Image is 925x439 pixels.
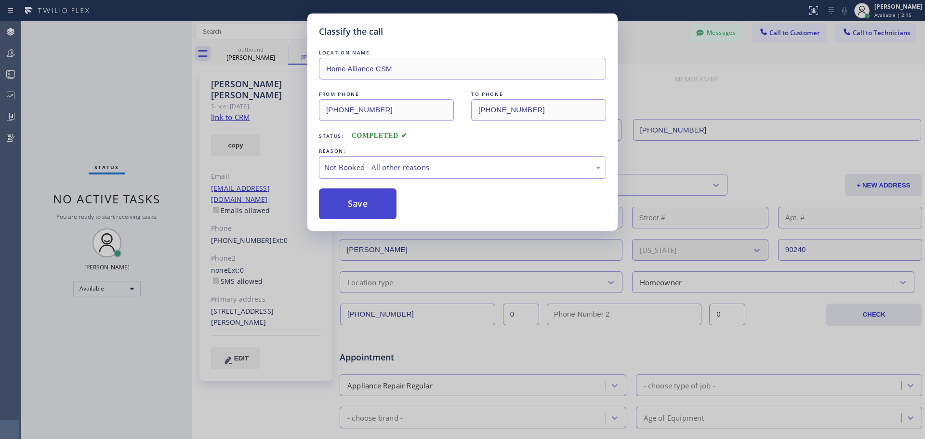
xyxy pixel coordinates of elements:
div: TO PHONE [471,89,606,99]
span: Status: [319,133,344,139]
button: Save [319,188,396,219]
h5: Classify the call [319,25,383,38]
input: To phone [471,99,606,121]
div: FROM PHONE [319,89,454,99]
span: COMPLETED [352,132,408,139]
div: LOCATION NAME [319,48,606,58]
div: REASON: [319,146,606,156]
input: From phone [319,99,454,121]
div: Not Booked - All other reasons [324,162,601,173]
